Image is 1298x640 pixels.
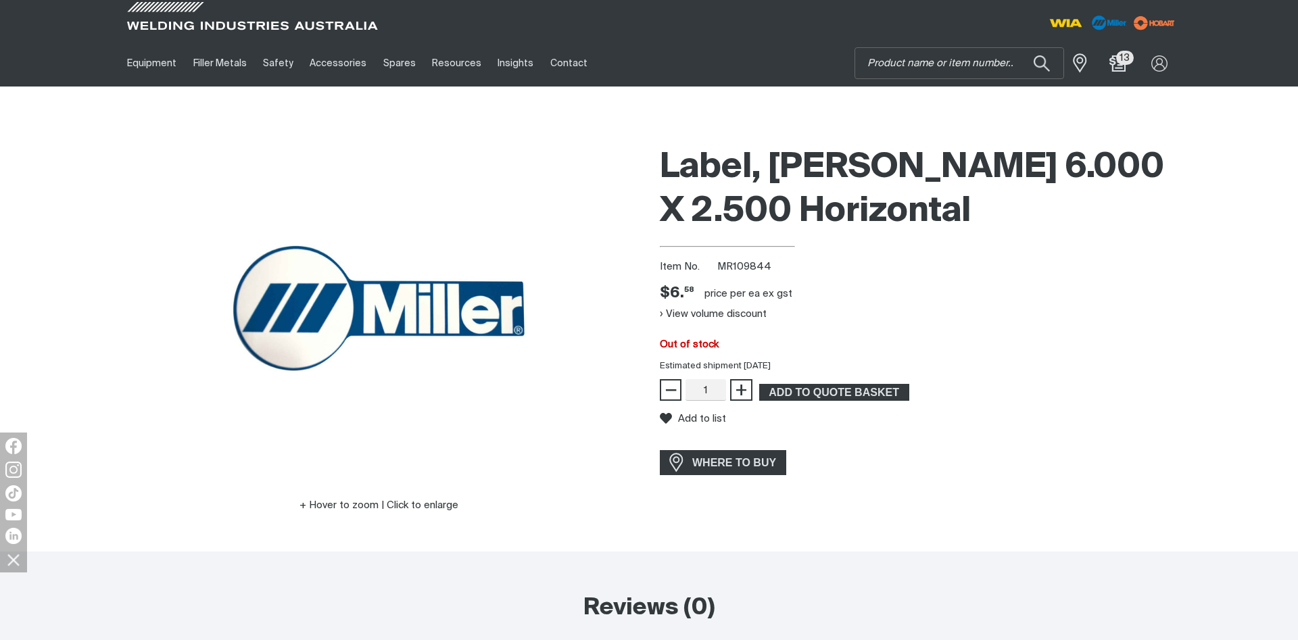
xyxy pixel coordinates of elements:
[761,384,908,401] span: ADD TO QUOTE BASKET
[255,40,302,87] a: Safety
[542,40,596,87] a: Contact
[660,146,1179,234] h1: Label, [PERSON_NAME] 6.000 X 2.500 Horizontal
[660,284,694,303] span: $6.
[649,360,1190,373] div: Estimated shipment [DATE]
[678,413,726,424] span: Add to list
[660,339,719,349] span: Out of stock
[1019,47,1065,79] button: Search products
[5,438,22,454] img: Facebook
[5,528,22,544] img: LinkedIn
[424,40,489,87] a: Resources
[489,40,542,87] a: Insights
[735,378,748,401] span: +
[119,40,914,87] nav: Main
[291,497,466,514] button: Hover to zoom | Click to enlarge
[759,384,909,401] button: Add Label, Miller 6.000 X 2.500 Horizontal to the shopping cart
[704,287,760,301] div: price per EA
[119,40,185,87] a: Equipment
[379,593,919,623] h2: Reviews (0)
[855,48,1063,78] input: Product name or item number...
[763,287,792,301] div: ex gst
[660,450,786,475] a: WHERE TO BUY
[665,378,677,401] span: −
[683,452,785,474] span: WHERE TO BUY
[5,485,22,501] img: TikTok
[1130,13,1179,33] img: miller
[2,548,25,571] img: hide socials
[660,412,726,424] button: Add to list
[660,260,715,275] span: Item No.
[5,462,22,478] img: Instagram
[302,40,375,87] a: Accessories
[660,284,694,303] div: Price
[717,262,771,272] span: MR109844
[660,303,767,325] button: View volume discount
[185,40,254,87] a: Filler Metals
[5,509,22,520] img: YouTube
[375,40,424,87] a: Spares
[684,286,694,293] sup: 58
[210,139,548,477] img: Label, Miller 6.000 X 2.500 Horizontal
